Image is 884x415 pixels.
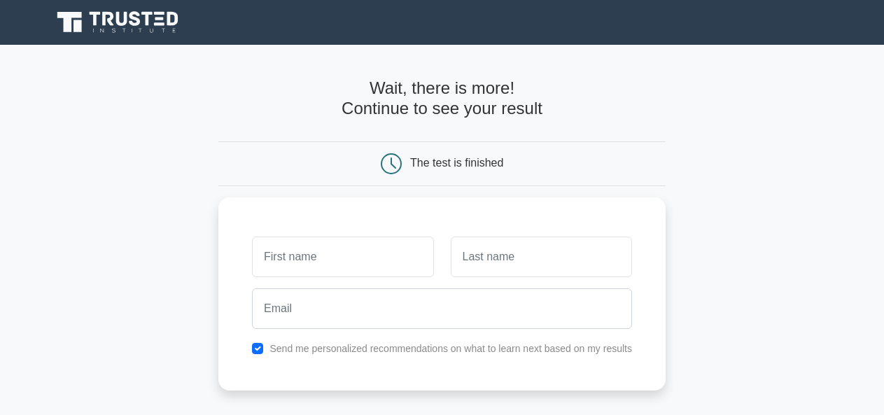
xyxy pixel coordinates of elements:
[269,343,632,354] label: Send me personalized recommendations on what to learn next based on my results
[410,157,503,169] div: The test is finished
[218,78,666,119] h4: Wait, there is more! Continue to see your result
[252,288,632,329] input: Email
[252,237,433,277] input: First name
[451,237,632,277] input: Last name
